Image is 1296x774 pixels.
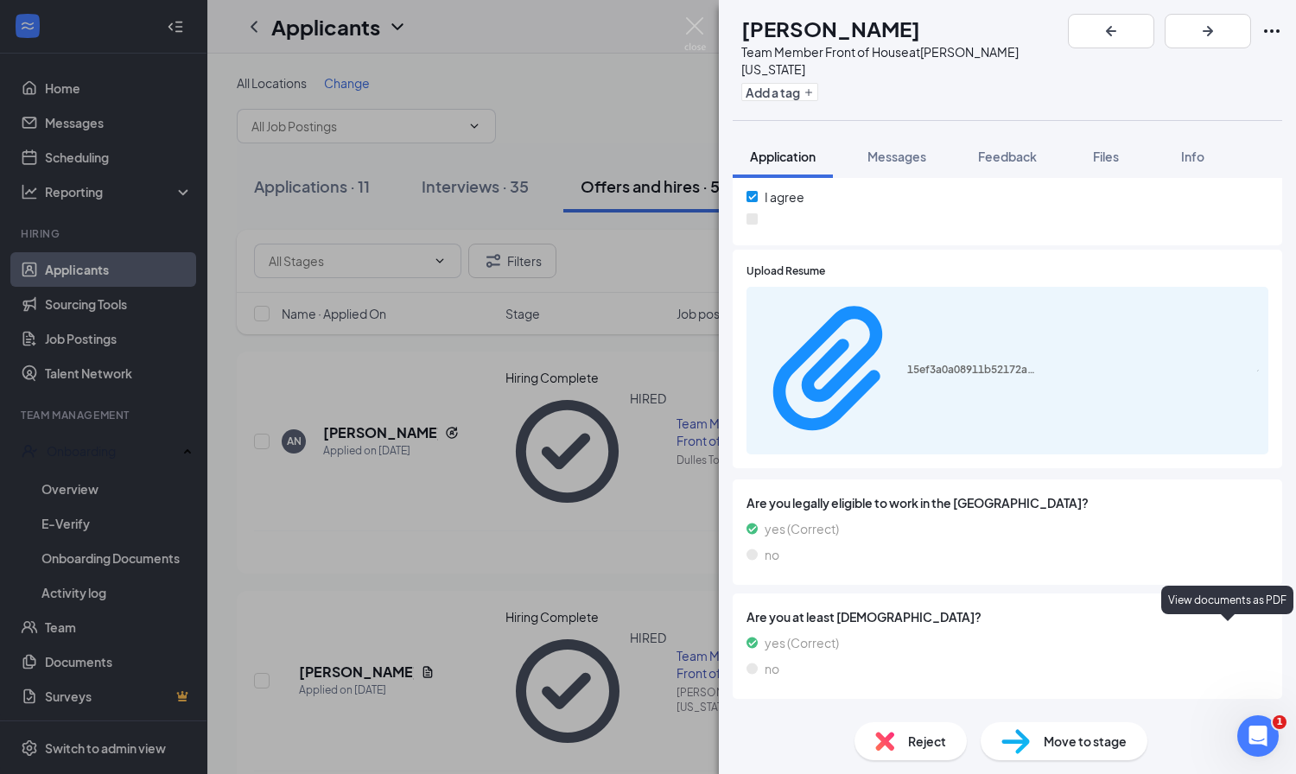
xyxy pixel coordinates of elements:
span: Move to stage [1044,732,1127,751]
span: Upload Resume [746,263,825,280]
svg: Plus [804,87,814,98]
span: Files [1093,149,1119,164]
div: View documents as PDF [1161,586,1293,614]
span: Are you at least [DEMOGRAPHIC_DATA]? [746,607,1268,626]
div: 15ef3a0a08911b52172a91580cef70e0.pdf [907,363,1037,377]
button: ArrowRight [1165,14,1251,48]
span: Are you legally eligible to work in the [GEOGRAPHIC_DATA]? [746,493,1268,512]
span: no [765,659,779,678]
button: PlusAdd a tag [741,83,818,101]
button: ArrowLeftNew [1068,14,1154,48]
iframe: Intercom live chat [1237,715,1279,757]
svg: Ellipses [1261,21,1282,41]
span: 1 [1273,715,1286,729]
span: Reject [908,732,946,751]
span: I agree [765,187,804,206]
span: Info [1181,149,1204,164]
span: Application [750,149,816,164]
span: Messages [867,149,926,164]
span: Feedback [978,149,1037,164]
a: Paperclip15ef3a0a08911b52172a91580cef70e0.pdf [757,295,1037,447]
svg: Paperclip [757,295,907,445]
span: no [765,545,779,564]
div: Team Member Front of House at [PERSON_NAME][US_STATE] [741,43,1059,78]
svg: Link [1257,370,1259,371]
h1: [PERSON_NAME] [741,14,920,43]
svg: ArrowLeftNew [1101,21,1121,41]
span: yes (Correct) [765,633,839,652]
span: yes (Correct) [765,519,839,538]
svg: ArrowRight [1198,21,1218,41]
